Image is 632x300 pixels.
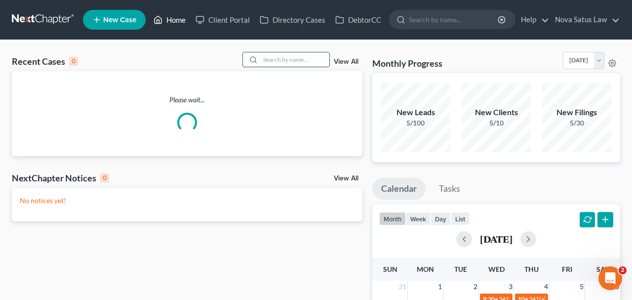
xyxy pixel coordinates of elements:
[149,11,191,29] a: Home
[462,118,531,128] div: 5/10
[330,11,386,29] a: DebtorCC
[454,265,467,273] span: Tue
[596,265,609,273] span: Sat
[579,281,585,293] span: 5
[516,11,549,29] a: Help
[480,234,513,244] h2: [DATE]
[372,57,442,69] h3: Monthly Progress
[334,58,358,65] a: View All
[383,265,397,273] span: Sun
[430,178,469,200] a: Tasks
[562,265,572,273] span: Fri
[406,212,431,225] button: week
[255,11,330,29] a: Directory Cases
[437,281,443,293] span: 1
[20,196,355,206] p: No notices yet!
[508,281,513,293] span: 3
[100,173,109,182] div: 0
[260,52,329,67] input: Search by name...
[524,265,539,273] span: Thu
[417,265,434,273] span: Mon
[372,178,426,200] a: Calendar
[191,11,255,29] a: Client Portal
[542,118,611,128] div: 5/30
[12,95,362,105] p: Please wait...
[334,175,358,182] a: View All
[488,265,505,273] span: Wed
[12,55,78,67] div: Recent Cases
[451,212,470,225] button: list
[473,281,478,293] span: 2
[543,281,549,293] span: 4
[381,118,450,128] div: 5/100
[12,172,109,184] div: NextChapter Notices
[103,16,136,24] span: New Case
[397,281,407,293] span: 31
[550,11,620,29] a: Nova Satus Law
[379,212,406,225] button: month
[598,266,622,290] iframe: Intercom live chat
[69,57,78,66] div: 0
[409,10,499,29] input: Search by name...
[381,107,450,118] div: New Leads
[619,266,627,274] span: 2
[542,107,611,118] div: New Filings
[462,107,531,118] div: New Clients
[431,212,451,225] button: day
